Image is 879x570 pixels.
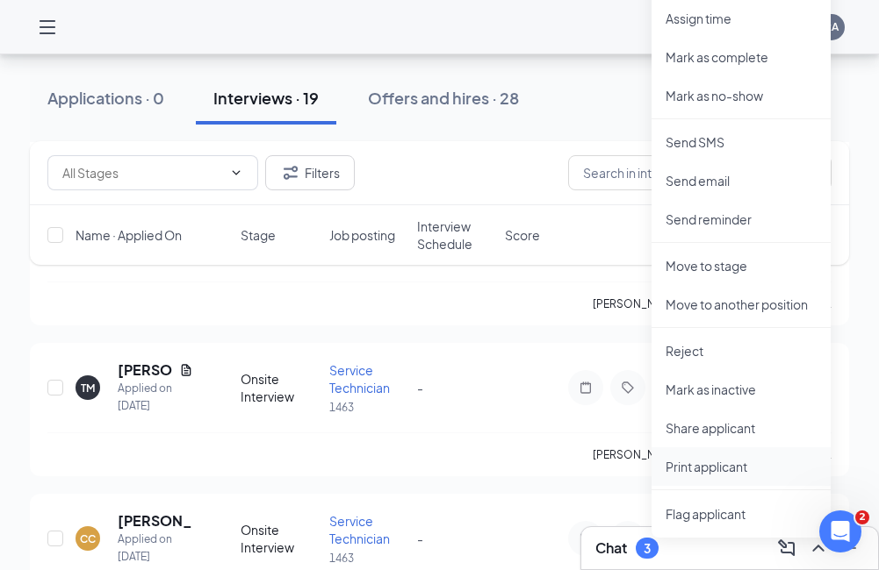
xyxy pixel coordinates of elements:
[819,510,861,552] iframe: Intercom live chat
[773,534,801,562] button: ComposeMessage
[241,226,276,244] span: Stage
[118,380,193,415] div: Applied on [DATE]
[617,381,638,395] svg: Tag
[329,400,407,415] p: 1463
[118,360,172,380] h5: [PERSON_NAME]
[568,155,832,190] input: Search in interviews
[417,380,423,395] span: -
[505,226,540,244] span: Score
[575,381,596,395] svg: Note
[118,511,193,531] h5: [PERSON_NAME]
[595,538,627,558] h3: Chat
[80,531,96,546] div: CC
[76,226,182,244] span: Name · Applied On
[808,538,829,559] svg: ChevronUp
[81,381,95,395] div: TM
[329,226,395,244] span: Job posting
[575,531,596,545] svg: Note
[179,363,193,377] svg: Document
[329,551,407,566] p: 1463
[229,166,243,180] svg: ChevronDown
[265,155,355,190] button: Filter Filters
[593,447,832,462] p: [PERSON_NAME] has applied more than .
[644,541,651,556] div: 3
[118,531,193,566] div: Applied on [DATE]
[417,531,423,546] span: -
[47,87,164,109] div: Applications · 0
[368,87,519,109] div: Offers and hires · 28
[213,87,319,109] div: Interviews · 19
[825,19,839,34] div: RA
[417,217,494,253] span: Interview Schedule
[280,162,301,183] svg: Filter
[804,534,832,562] button: ChevronUp
[593,296,832,311] p: [PERSON_NAME] has applied more than .
[62,163,222,182] input: All Stages
[241,521,318,556] div: Onsite Interview
[855,510,869,524] span: 2
[241,370,318,405] div: Onsite Interview
[37,17,58,38] svg: Hamburger
[329,513,390,546] span: Service Technician
[776,538,797,559] svg: ComposeMessage
[329,362,390,395] span: Service Technician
